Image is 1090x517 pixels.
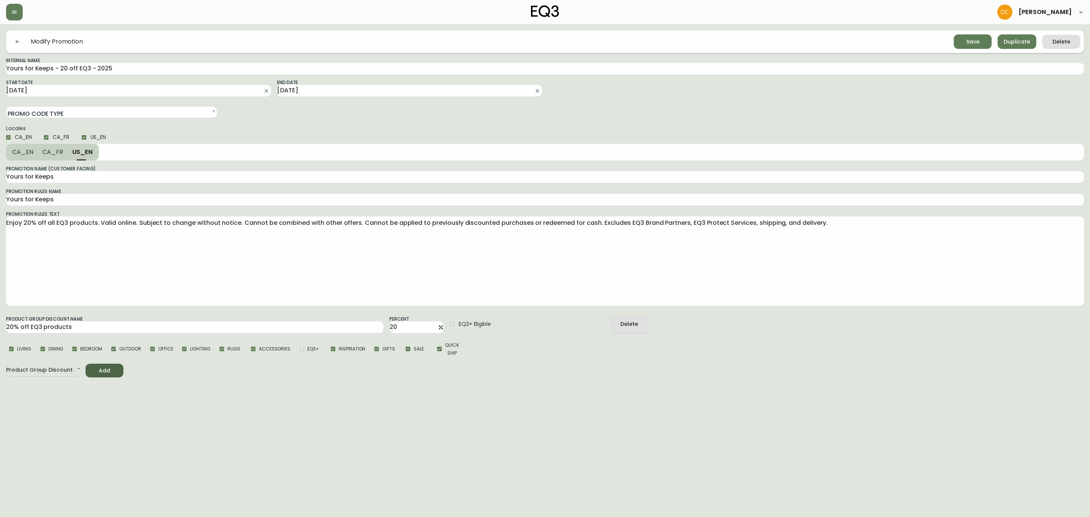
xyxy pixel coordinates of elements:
span: EQ3+ [307,345,319,353]
span: [PERSON_NAME] [1018,9,1072,15]
span: EQ3+ Eligible [459,320,491,328]
img: 7eb451d6983258353faa3212700b340b [997,5,1012,20]
button: Save [954,34,992,49]
span: US_EN [72,148,93,156]
img: logo [531,5,559,17]
span: CA_FR [42,148,63,156]
div: Delete [1053,37,1070,47]
span: Duplicate [1004,37,1030,47]
span: Lighting [190,345,210,353]
span: Bedroom [80,345,102,353]
span: Rugs [227,345,240,353]
button: Delete [610,315,648,333]
button: Delete [1042,35,1080,49]
input: mm/dd/yyyy [277,85,530,97]
span: Quick Ship [445,341,459,357]
span: Outdoor [119,345,141,353]
span: CA_EN [12,148,33,156]
textarea: Enjoy 20% off all EQ3 products. Valid online. Subject to change without notice. Cannot be combine... [6,219,1084,304]
button: Add [86,364,123,378]
div: Save [966,37,979,47]
span: Inspiration [339,345,365,353]
span: Sale [414,345,424,353]
span: Living [17,345,31,353]
button: Duplicate [998,34,1036,49]
div: Locales [6,131,113,144]
span: Add [92,366,117,375]
span: CA_FR [53,133,69,141]
input: mm/dd/yyyy [6,85,259,97]
span: Gifts [382,345,395,353]
span: Accessories [259,345,290,353]
span: Office [158,345,173,353]
span: US_EN [90,133,106,141]
div: Product Group Discount [6,364,82,377]
legend: Locales [6,126,26,131]
span: Dining [48,345,64,353]
div: Delete [620,319,638,329]
span: CA_EN [15,133,32,141]
h5: Modify Promotion [31,38,83,45]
